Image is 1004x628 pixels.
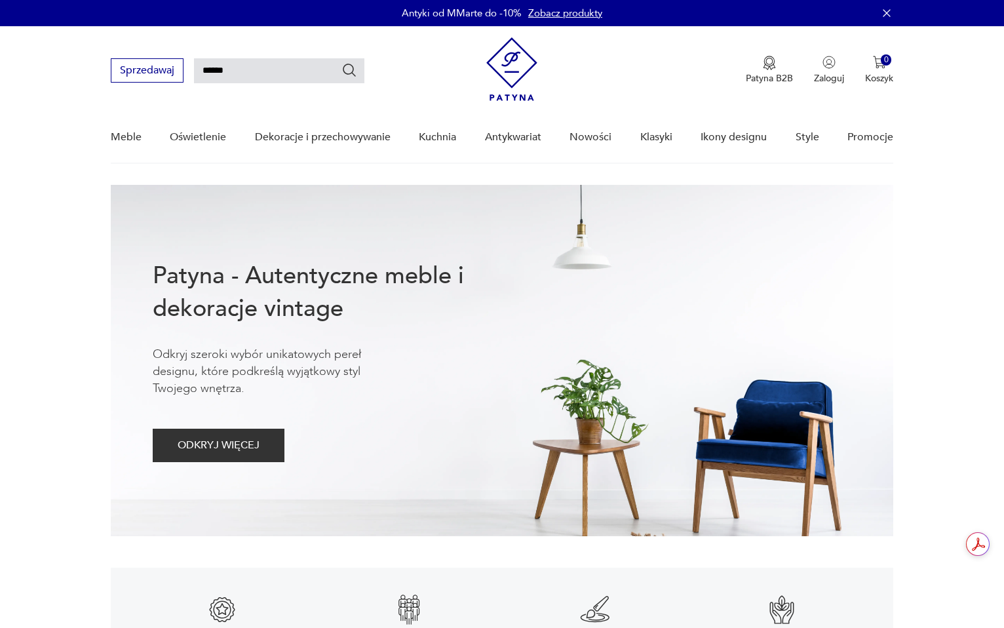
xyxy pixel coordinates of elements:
[153,260,507,325] h1: Patyna - Autentyczne meble i dekoracje vintage
[111,67,183,76] a: Sprzedawaj
[640,112,672,163] a: Klasyki
[822,56,836,69] img: Ikonka użytkownika
[528,7,602,20] a: Zobacz produkty
[206,594,238,625] img: Znak gwarancji jakości
[485,112,541,163] a: Antykwariat
[579,594,611,625] img: Znak gwarancji jakości
[865,72,893,85] p: Koszyk
[153,346,402,397] p: Odkryj szeroki wybór unikatowych pereł designu, które podkreślą wyjątkowy styl Twojego wnętrza.
[419,112,456,163] a: Kuchnia
[873,56,886,69] img: Ikona koszyka
[170,112,226,163] a: Oświetlenie
[746,56,793,85] a: Ikona medaluPatyna B2B
[111,112,142,163] a: Meble
[763,56,776,70] img: Ikona medalu
[865,56,893,85] button: 0Koszyk
[814,72,844,85] p: Zaloguj
[814,56,844,85] button: Zaloguj
[111,58,183,83] button: Sprzedawaj
[766,594,798,625] img: Znak gwarancji jakości
[746,72,793,85] p: Patyna B2B
[570,112,611,163] a: Nowości
[255,112,391,163] a: Dekoracje i przechowywanie
[153,442,284,451] a: ODKRYJ WIĘCEJ
[746,56,793,85] button: Patyna B2B
[486,37,537,101] img: Patyna - sklep z meblami i dekoracjami vintage
[881,54,892,66] div: 0
[393,594,425,625] img: Znak gwarancji jakości
[341,62,357,78] button: Szukaj
[153,429,284,462] button: ODKRYJ WIĘCEJ
[402,7,522,20] p: Antyki od MMarte do -10%
[796,112,819,163] a: Style
[847,112,893,163] a: Promocje
[701,112,767,163] a: Ikony designu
